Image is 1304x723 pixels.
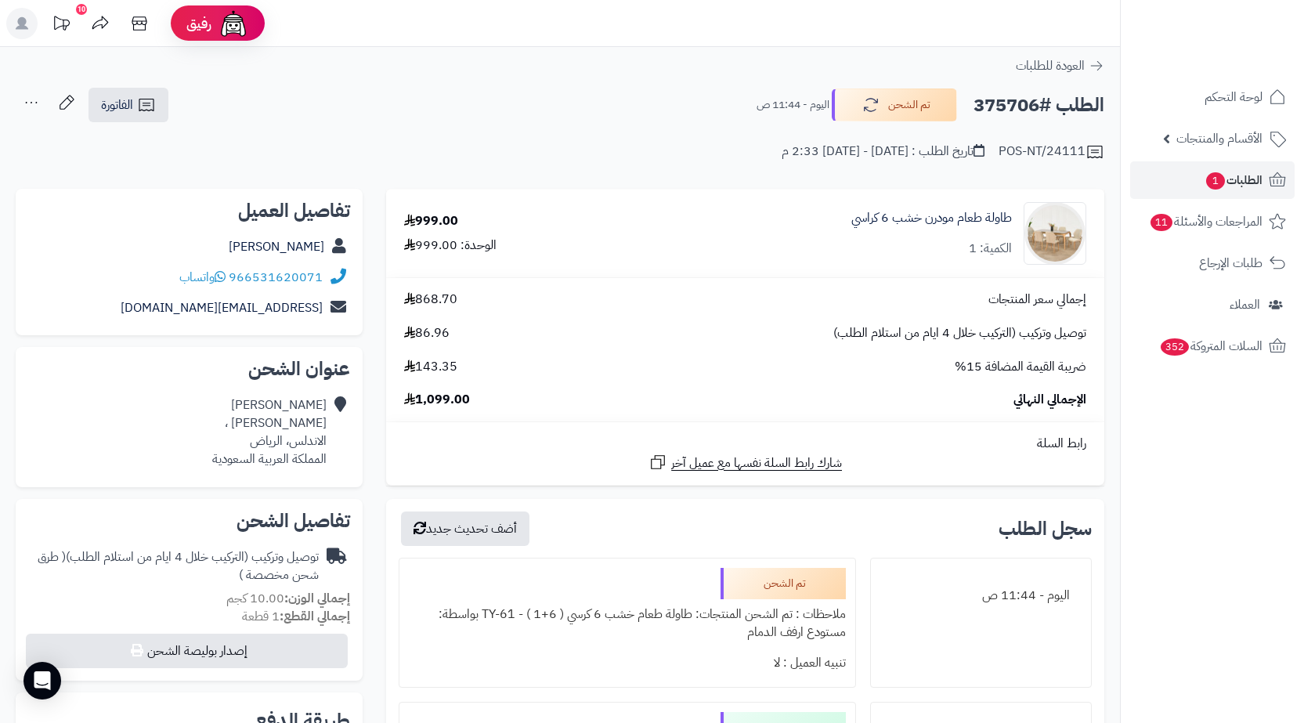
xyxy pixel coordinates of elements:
[999,143,1104,161] div: POS-NT/24111
[226,589,350,608] small: 10.00 كجم
[832,89,957,121] button: تم الشحن
[23,662,61,700] div: Open Intercom Messenger
[1159,335,1262,357] span: السلات المتروكة
[1149,211,1262,233] span: المراجعات والأسئلة
[404,291,457,309] span: 868.70
[1197,28,1289,61] img: logo-2.png
[1176,128,1262,150] span: الأقسام والمنتجات
[851,209,1012,227] a: طاولة طعام مودرن خشب 6 كراسي
[973,89,1104,121] h2: الطلب #375706
[1150,213,1173,231] span: 11
[186,14,211,33] span: رفيق
[721,568,846,599] div: تم الشحن
[229,237,324,256] a: [PERSON_NAME]
[28,512,350,530] h2: تفاصيل الشحن
[28,548,319,584] div: توصيل وتركيب (التركيب خلال 4 ايام من استلام الطلب)
[38,548,319,584] span: ( طرق شحن مخصصة )
[218,8,249,39] img: ai-face.png
[1130,78,1295,116] a: لوحة التحكم
[409,599,846,648] div: ملاحظات : تم الشحن المنتجات: طاولة طعام خشب 6 كرسي ( 6+1 ) - TY-61 بواسطة: مستودع ارفف الدمام
[26,634,348,668] button: إصدار بوليصة الشحن
[833,324,1086,342] span: توصيل وتركيب (التركيب خلال 4 ايام من استلام الطلب)
[1013,391,1086,409] span: الإجمالي النهائي
[1024,202,1085,265] img: 1751797083-1-90x90.jpg
[757,97,829,113] small: اليوم - 11:44 ص
[988,291,1086,309] span: إجمالي سعر المنتجات
[76,4,87,15] div: 10
[1130,286,1295,324] a: العملاء
[88,88,168,122] a: الفاتورة
[1205,169,1262,191] span: الطلبات
[212,396,327,468] div: [PERSON_NAME] [PERSON_NAME] ، الاندلس، الرياض المملكة العربية السعودية
[1199,252,1262,274] span: طلبات الإرجاع
[671,454,842,472] span: شارك رابط السلة نفسها مع عميل آخر
[880,580,1082,611] div: اليوم - 11:44 ص
[280,607,350,626] strong: إجمالي القطع:
[1016,56,1104,75] a: العودة للطلبات
[1130,327,1295,365] a: السلات المتروكة352
[969,240,1012,258] div: الكمية: 1
[404,391,470,409] span: 1,099.00
[28,360,350,378] h2: عنوان الشحن
[648,453,842,472] a: شارك رابط السلة نفسها مع عميل آخر
[1130,203,1295,240] a: المراجعات والأسئلة11
[409,648,846,678] div: تنبيه العميل : لا
[401,512,529,546] button: أضف تحديث جديد
[1016,56,1085,75] span: العودة للطلبات
[1130,244,1295,282] a: طلبات الإرجاع
[242,607,350,626] small: 1 قطعة
[28,201,350,220] h2: تفاصيل العميل
[1205,86,1262,108] span: لوحة التحكم
[121,298,323,317] a: [EMAIL_ADDRESS][DOMAIN_NAME]
[404,212,458,230] div: 999.00
[101,96,133,114] span: الفاتورة
[782,143,984,161] div: تاريخ الطلب : [DATE] - [DATE] 2:33 م
[1230,294,1260,316] span: العملاء
[1130,161,1295,199] a: الطلبات1
[1160,338,1190,356] span: 352
[284,589,350,608] strong: إجمالي الوزن:
[392,435,1098,453] div: رابط السلة
[404,358,457,376] span: 143.35
[999,519,1092,538] h3: سجل الطلب
[229,268,323,287] a: 966531620071
[179,268,226,287] a: واتساب
[404,237,497,255] div: الوحدة: 999.00
[404,324,450,342] span: 86.96
[1205,172,1225,190] span: 1
[42,8,81,43] a: تحديثات المنصة
[955,358,1086,376] span: ضريبة القيمة المضافة 15%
